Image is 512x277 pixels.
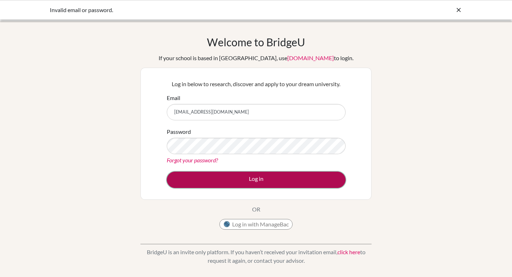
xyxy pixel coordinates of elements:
[140,248,372,265] p: BridgeU is an invite only platform. If you haven’t received your invitation email, to request it ...
[167,172,346,188] button: Log in
[50,6,356,14] div: Invalid email or password.
[159,54,353,62] div: If your school is based in [GEOGRAPHIC_DATA], use to login.
[337,249,360,255] a: click here
[167,127,191,136] label: Password
[167,94,180,102] label: Email
[287,54,334,61] a: [DOMAIN_NAME]
[167,157,218,163] a: Forgot your password?
[252,205,260,214] p: OR
[207,36,305,48] h1: Welcome to BridgeU
[167,80,346,88] p: Log in below to research, discover and apply to your dream university.
[219,219,293,230] button: Log in with ManageBac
